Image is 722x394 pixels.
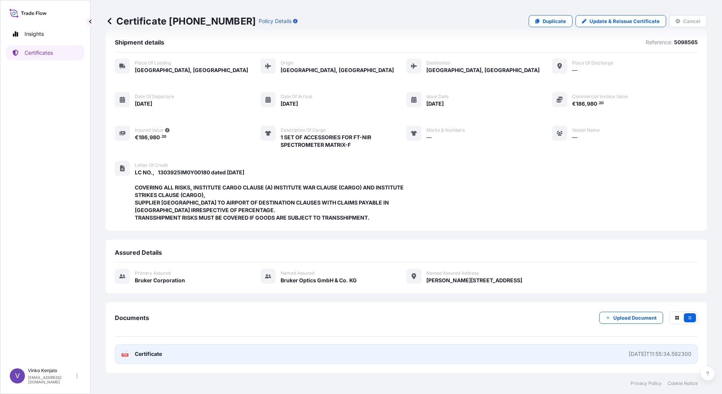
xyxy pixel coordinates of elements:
span: Shipment details [115,38,164,46]
span: Place of Loading [135,60,171,66]
p: Reference: [646,38,673,46]
span: Letter of Credit [135,162,168,168]
text: PDF [123,354,128,356]
span: Description of cargo [281,127,326,133]
span: . [597,102,599,105]
a: Duplicate [529,15,572,27]
span: [DATE] [281,100,298,108]
span: Date of departure [135,94,174,100]
p: Insights [25,30,44,38]
span: 980 [587,101,597,106]
span: — [572,66,577,74]
p: Vinko Kenjalo [28,368,75,374]
p: Certificate [PHONE_NUMBER] [106,15,256,27]
p: Certificates [25,49,53,57]
button: Upload Document [599,312,663,324]
a: Insights [6,26,84,42]
p: Cancel [683,17,700,25]
span: [DATE] [135,100,152,108]
p: Upload Document [613,314,657,322]
a: Update & Reissue Certificate [575,15,666,27]
span: Commercial Invoice Value [572,94,628,100]
span: 186 [139,135,148,140]
span: , [585,101,587,106]
span: 1 SET OF ACCESSORIES FOR FT-NIR SPECTROMETER MATRIX-F [281,134,406,149]
div: [DATE]T11:55:34.592300 [629,350,691,358]
button: Cancel [669,15,707,27]
span: Place of discharge [572,60,613,66]
span: Primary assured [135,270,171,276]
span: — [572,134,577,141]
span: Vessel Name [572,127,600,133]
p: Duplicate [543,17,566,25]
span: Date of arrival [281,94,312,100]
span: [GEOGRAPHIC_DATA], [GEOGRAPHIC_DATA] [281,66,394,74]
span: 186 [576,101,585,106]
span: Assured Details [115,249,162,256]
span: Named Assured Address [426,270,479,276]
span: Named Assured [281,270,315,276]
span: Bruker Optics GmbH & Co. KG [281,277,357,284]
span: Issue Date [426,94,449,100]
a: Privacy Policy [631,380,662,386]
span: € [135,135,139,140]
span: Certificate [135,350,162,358]
span: — [426,134,432,141]
p: Policy Details [259,17,292,25]
span: € [572,101,576,106]
span: Marks & Numbers [426,127,465,133]
p: [EMAIL_ADDRESS][DOMAIN_NAME] [28,375,75,384]
span: [PERSON_NAME][STREET_ADDRESS] [426,277,522,284]
span: Bruker Corporation [135,277,185,284]
span: [GEOGRAPHIC_DATA], [GEOGRAPHIC_DATA] [135,66,248,74]
span: [DATE] [426,100,444,108]
span: [GEOGRAPHIC_DATA], [GEOGRAPHIC_DATA] [426,66,540,74]
span: 980 [150,135,160,140]
span: 20 [599,102,604,105]
span: Insured Value [135,127,164,133]
span: Origin [281,60,293,66]
a: Cookie Notice [668,380,698,386]
span: V [15,372,20,380]
p: 5098565 [674,38,698,46]
span: , [148,135,150,140]
a: Certificates [6,45,84,60]
span: LC NO., 1303925IM0Y00180 dated [DATE] COVERING ALL RISKS, INSTITUTE CARGO CLAUSE (A) INSTITUTE WA... [135,169,406,222]
span: 20 [162,135,167,138]
span: Destination [426,60,450,66]
p: Update & Reissue Certificate [589,17,660,25]
span: Documents [115,314,149,322]
a: PDFCertificate[DATE]T11:55:34.592300 [115,344,698,364]
span: . [160,135,161,138]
